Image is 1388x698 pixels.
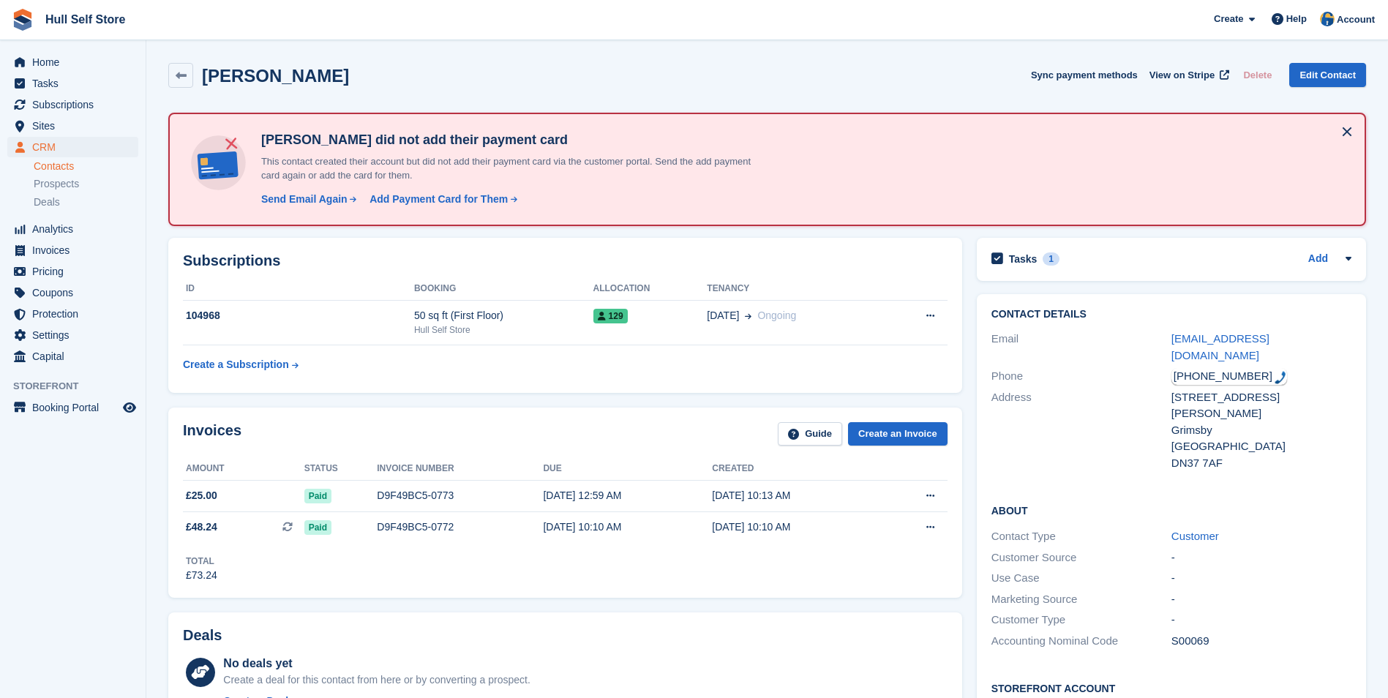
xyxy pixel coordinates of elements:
div: Add Payment Card for Them [369,192,508,207]
a: menu [7,73,138,94]
a: Deals [34,195,138,210]
img: no-card-linked-e7822e413c904bf8b177c4d89f31251c4716f9871600ec3ca5bfc59e148c83f4.svg [187,132,250,194]
h2: Contact Details [991,309,1351,320]
h2: [PERSON_NAME] [202,66,349,86]
span: [DATE] [707,308,739,323]
a: View on Stripe [1144,63,1232,87]
h2: Storefront Account [991,680,1351,695]
a: menu [7,261,138,282]
a: menu [7,116,138,136]
a: menu [7,240,138,260]
span: £48.24 [186,519,217,535]
span: Help [1286,12,1307,26]
span: Account [1337,12,1375,27]
span: CRM [32,137,120,157]
div: - [1171,612,1351,628]
a: Edit Contact [1289,63,1366,87]
div: Grimsby [1171,422,1351,439]
a: menu [7,397,138,418]
a: menu [7,137,138,157]
a: Preview store [121,399,138,416]
span: Sites [32,116,120,136]
img: Hull Self Store [1320,12,1335,26]
a: menu [7,219,138,239]
span: Subscriptions [32,94,120,115]
h2: Invoices [183,422,241,446]
a: [EMAIL_ADDRESS][DOMAIN_NAME] [1171,332,1269,361]
span: Protection [32,304,120,324]
div: 50 sq ft (First Floor) [414,308,593,323]
a: Prospects [34,176,138,192]
h2: Deals [183,627,222,644]
span: Capital [32,346,120,367]
div: [STREET_ADDRESS][PERSON_NAME] [1171,389,1351,422]
a: Add [1308,251,1328,268]
div: Phone [991,368,1171,385]
th: Invoice number [377,457,543,481]
span: Deals [34,195,60,209]
div: [DATE] 10:13 AM [712,488,881,503]
span: Home [32,52,120,72]
a: menu [7,94,138,115]
img: stora-icon-8386f47178a22dfd0bd8f6a31ec36ba5ce8667c1dd55bd0f319d3a0aa187defe.svg [12,9,34,31]
button: Delete [1237,63,1278,87]
a: Hull Self Store [40,7,131,31]
th: Due [543,457,712,481]
th: Booking [414,277,593,301]
div: 104968 [183,308,414,323]
div: Call: +447936307190 [1171,368,1287,385]
a: menu [7,52,138,72]
a: menu [7,346,138,367]
div: No deals yet [223,655,530,672]
th: Created [712,457,881,481]
h2: About [991,503,1351,517]
span: Paid [304,520,331,535]
div: Accounting Nominal Code [991,633,1171,650]
a: Guide [778,422,842,446]
span: £25.00 [186,488,217,503]
div: - [1171,591,1351,608]
div: - [1171,549,1351,566]
h2: Subscriptions [183,252,948,269]
div: Create a deal for this contact from here or by converting a prospect. [223,672,530,688]
span: 129 [593,309,628,323]
div: Customer Type [991,612,1171,628]
div: [GEOGRAPHIC_DATA] [1171,438,1351,455]
a: Create an Invoice [848,422,948,446]
div: Create a Subscription [183,357,289,372]
button: Sync payment methods [1031,63,1138,87]
th: Tenancy [707,277,885,301]
span: Booking Portal [32,397,120,418]
div: Customer Source [991,549,1171,566]
div: [DATE] 12:59 AM [543,488,712,503]
span: Coupons [32,282,120,303]
div: Email [991,331,1171,364]
div: D9F49BC5-0773 [377,488,543,503]
span: View on Stripe [1149,68,1215,83]
a: menu [7,282,138,303]
div: Send Email Again [261,192,348,207]
span: Create [1214,12,1243,26]
div: Hull Self Store [414,323,593,337]
span: Settings [32,325,120,345]
div: Marketing Source [991,591,1171,608]
div: - [1171,570,1351,587]
h2: Tasks [1009,252,1038,266]
th: Amount [183,457,304,481]
span: Storefront [13,379,146,394]
th: ID [183,277,414,301]
div: Total [186,555,217,568]
span: Pricing [32,261,120,282]
th: Status [304,457,378,481]
div: 1 [1043,252,1059,266]
a: Add Payment Card for Them [364,192,519,207]
a: Contacts [34,160,138,173]
div: S00069 [1171,633,1351,650]
a: Customer [1171,530,1219,542]
img: hfpfyWBK5wQHBAGPgDf9c6qAYOxxMAAAAASUVORK5CYII= [1275,371,1286,384]
div: Use Case [991,570,1171,587]
span: Prospects [34,177,79,191]
div: D9F49BC5-0772 [377,519,543,535]
a: Create a Subscription [183,351,299,378]
a: menu [7,325,138,345]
